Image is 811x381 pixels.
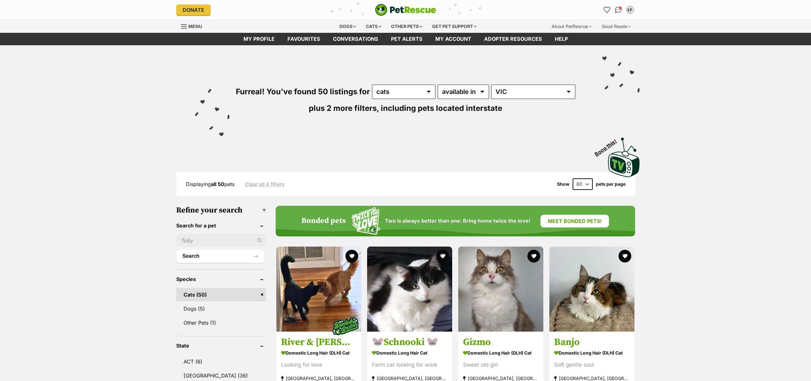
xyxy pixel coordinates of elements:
[608,138,640,177] img: PetRescue TV logo
[237,33,281,45] a: My profile
[361,20,386,33] div: Cats
[602,5,635,15] ul: Account quick links
[329,311,361,342] img: bonded besties
[327,33,385,45] a: conversations
[372,336,447,349] h3: 🐭Schnooki 🐭
[554,361,630,370] div: Soft gentle soul
[458,247,543,332] img: Gizmo - Domestic Long Hair (DLH) Cat
[345,250,358,262] button: favourite
[367,247,452,332] img: 🐭Schnooki 🐭 - Domestic Long Hair Cat
[176,316,266,329] a: Other Pets (1)
[613,5,624,15] a: Conversations
[385,33,429,45] a: Pet alerts
[176,4,211,15] a: Donate
[375,4,436,16] img: logo-cat-932fe2b9b8326f06289b0f2fb663e598f794de774fb13d1741a6617ecf9a85b4.svg
[478,33,548,45] a: Adopter resources
[281,336,357,349] h3: River & [PERSON_NAME]
[602,5,612,15] a: Favourites
[627,7,633,13] div: LY
[281,33,327,45] a: Favourites
[309,104,379,113] span: plus 2 more filters,
[372,349,447,358] strong: Domestic Long Hair Cat
[463,349,539,358] strong: Domestic Long Hair (DLH) Cat
[625,5,635,15] button: My account
[181,20,206,32] a: Menu
[428,20,481,33] div: Get pet support
[281,361,357,370] div: Looking for love
[429,33,478,45] a: My account
[554,336,630,349] h3: Banjo
[557,182,569,187] span: Show
[375,4,436,16] a: PetRescue
[615,7,622,13] img: chat-41dd97257d64d25036548639549fe6c8038ab92f7586957e7f3b1b290dea8141.svg
[176,276,266,282] header: Species
[387,20,427,33] div: Other pets
[372,361,447,370] div: Farm cat looking for work
[549,247,634,332] img: Banjo - Domestic Long Hair (DLH) Cat
[463,336,539,349] h3: Gizmo
[547,20,596,33] div: About PetRescue
[596,182,626,187] label: pets per page
[381,104,502,113] span: including pets located interstate
[463,361,539,370] div: Sweet old girl
[593,134,623,157] span: Boop this!
[176,355,266,368] a: ACT (6)
[436,250,449,262] button: favourite
[540,215,609,227] a: Meet bonded pets!
[176,234,266,247] input: Toby
[188,24,202,29] span: Menu
[236,87,370,96] span: Furreal! You've found 50 listings for
[385,218,530,224] span: Two is always better than one. Bring home twice the love!
[527,250,540,262] button: favourite
[619,250,631,262] button: favourite
[245,181,285,187] a: Clear all 4 filters
[548,33,574,45] a: Help
[176,250,264,262] button: Search
[608,132,640,178] a: Boop this!
[301,217,346,226] h4: Bonded pets
[352,207,380,235] img: Squiggle
[176,343,266,349] header: State
[186,181,235,187] span: Displaying pets
[176,288,266,301] a: Cats (50)
[281,349,357,358] strong: Domestic Long Hair (DLH) Cat
[176,223,266,228] header: Search for a pet
[276,247,361,332] img: River & Genevieve - Domestic Long Hair (DLH) Cat
[554,349,630,358] strong: Domestic Long Hair (DLH) Cat
[597,20,635,33] div: Good Reads
[211,181,224,187] strong: all 50
[335,20,360,33] div: Dogs
[176,206,266,215] h3: Refine your search
[176,302,266,315] a: Dogs (5)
